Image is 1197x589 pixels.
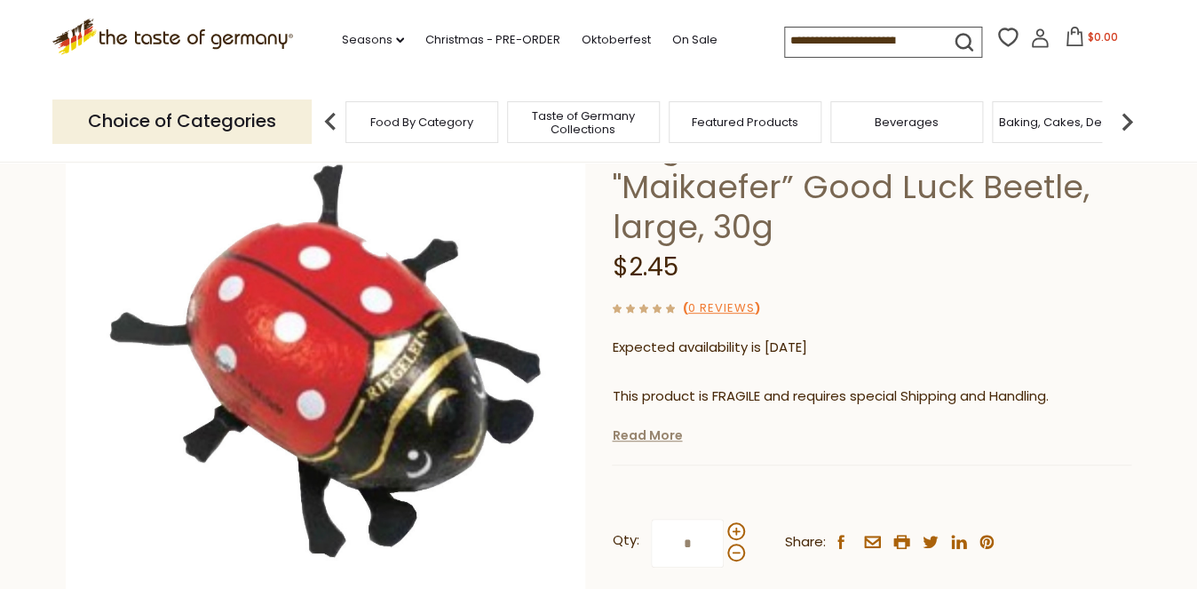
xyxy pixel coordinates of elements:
[612,127,1131,247] h1: Riegelein Milk Chocolate "Maikaefer” Good Luck Beetle, large, 30g
[612,250,678,284] span: $2.45
[425,30,560,50] a: Christmas - PRE-ORDER
[313,104,348,139] img: previous arrow
[672,30,717,50] a: On Sale
[1109,104,1145,139] img: next arrow
[612,386,1131,408] p: This product is FRAGILE and requires special Shipping and Handling.
[52,99,312,143] p: Choice of Categories
[875,115,939,129] a: Beverages
[342,30,404,50] a: Seasons
[582,30,651,50] a: Oktoberfest
[629,421,1131,443] li: We will ship this product in heat-protective, cushioned packaging and ice during warm weather mon...
[1088,29,1118,44] span: $0.00
[651,519,724,568] input: Qty:
[370,115,473,129] a: Food By Category
[784,531,825,553] span: Share:
[612,337,1131,359] p: Expected availability is [DATE]
[512,109,654,136] a: Taste of Germany Collections
[692,115,798,129] a: Featured Products
[688,299,755,318] a: 0 Reviews
[1053,27,1129,53] button: $0.00
[683,299,760,316] span: ( )
[612,529,638,552] strong: Qty:
[999,115,1137,129] a: Baking, Cakes, Desserts
[612,426,682,444] a: Read More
